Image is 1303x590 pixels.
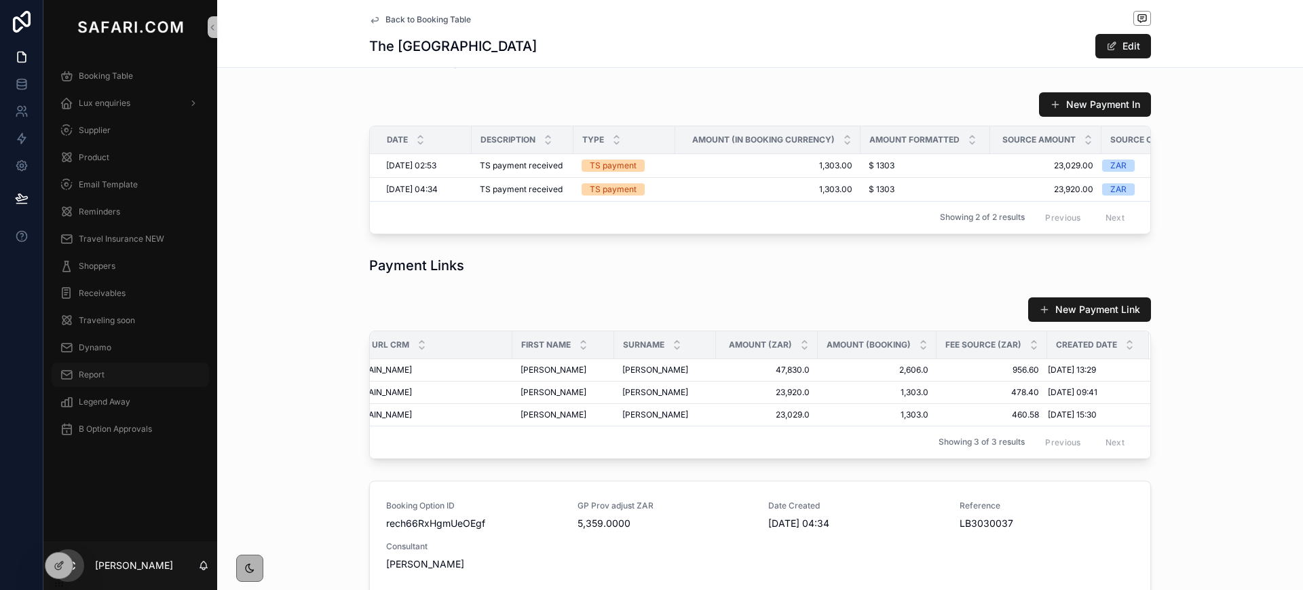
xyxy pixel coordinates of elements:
span: GP Prov adjust ZAR [578,500,753,511]
a: Shoppers [52,254,209,278]
a: Receivables [52,281,209,306]
span: Amount (booking) [827,339,911,350]
span: 956.60 [945,365,1039,375]
span: Dynamo [79,342,111,353]
span: First Name [521,339,571,350]
span: Email Template [79,179,138,190]
span: [DATE] 02:53 [386,160,436,171]
span: Surname [623,339,664,350]
span: Reference [960,500,1135,511]
span: Source Currency [1110,134,1177,145]
span: B Option Approvals [79,424,152,435]
span: [DATE] 04:34 [386,184,438,195]
span: Booking Option ID [386,500,561,511]
span: Type [582,134,604,145]
a: TS payment received [480,160,565,171]
span: 2,606.0 [826,365,928,375]
a: B Option Approvals [52,417,209,441]
span: 47,830.0 [724,365,810,375]
span: 23,920.0 [724,387,810,398]
span: 23,920.00 [998,184,1093,195]
h1: The [GEOGRAPHIC_DATA] [369,37,537,56]
span: Showing 3 of 3 results [939,437,1025,447]
a: Back to Booking Table [369,14,471,25]
span: Travel Insurance NEW [79,234,164,244]
span: Product [79,152,109,163]
span: TS payment received [480,160,563,171]
span: 1,303.0 [826,409,928,420]
span: $ 1303 [869,184,894,195]
a: Email Template [52,172,209,197]
a: Lux enquiries [52,91,209,115]
span: [PERSON_NAME] [622,409,688,420]
span: Date [387,134,408,145]
span: Amount (in Booking Currency) [692,134,835,145]
button: Edit [1095,34,1151,58]
span: Booking Table [79,71,133,81]
span: [PERSON_NAME] [521,409,586,420]
span: [PERSON_NAME] [521,387,586,398]
span: Supplier [79,125,111,136]
span: Description [480,134,535,145]
span: 478.40 [945,387,1039,398]
span: Amount (ZAR) [729,339,792,350]
span: Date Created [768,500,943,511]
a: [DATE] 02:53 [386,160,464,171]
span: 1,303.0 [826,387,928,398]
span: [PERSON_NAME] [521,365,586,375]
span: Created Date [1056,339,1117,350]
span: Shoppers [79,261,115,272]
span: Traveling soon [79,315,135,326]
span: [PERSON_NAME] [622,365,688,375]
div: scrollable content [43,54,217,459]
span: 23,029.0 [724,409,810,420]
span: Amount formatted [869,134,960,145]
span: 5,359.0000 [578,517,753,530]
a: TS payment [582,183,667,196]
div: TS payment [590,160,637,172]
a: TS payment [582,160,667,172]
h1: Payment Links [369,256,464,275]
span: Back to Booking Table [385,14,471,25]
a: Travel Insurance NEW [52,227,209,251]
a: Product [52,145,209,170]
a: Dynamo [52,335,209,360]
span: Lux enquiries [79,98,130,109]
a: ZAR [1102,183,1187,196]
span: $ 1303 [869,160,894,171]
span: Source Amount [1002,134,1076,145]
a: 1,303.00 [683,184,852,195]
span: Receivables [79,288,126,299]
button: New Payment Link [1028,297,1151,322]
span: 460.58 [945,409,1039,420]
a: 1,303.00 [683,160,852,171]
div: ZAR [1110,160,1127,172]
span: Report [79,369,105,380]
a: 23,029.00 [998,160,1093,171]
a: Booking Table [52,64,209,88]
span: Consultant [386,541,561,552]
span: [DATE] 04:34 [768,517,943,530]
a: TS payment received [480,184,565,195]
span: [PERSON_NAME] [622,387,688,398]
button: New Payment In [1039,92,1151,117]
span: Legend Away [79,397,130,407]
span: Fee Source (ZAR) [945,339,1021,350]
span: Showing 2 of 2 results [940,212,1025,223]
a: Legend Away [52,390,209,414]
span: [PERSON_NAME] [386,557,561,571]
span: [DATE] 09:41 [1048,387,1097,398]
a: Supplier [52,118,209,143]
a: $ 1303 [869,184,982,195]
img: App logo [75,16,186,38]
span: rech66RxHgmUeOEgf [386,517,561,530]
a: ZAR [1102,160,1187,172]
a: Reminders [52,200,209,224]
div: TS payment [590,183,637,196]
a: Report [52,363,209,387]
